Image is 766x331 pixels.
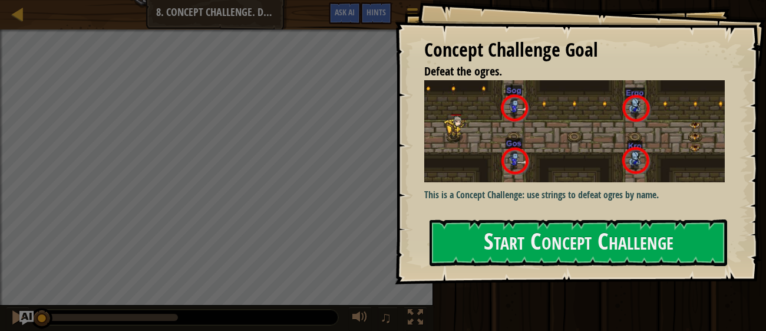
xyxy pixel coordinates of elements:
button: Adjust volume [348,307,372,331]
button: Ask AI [329,2,361,24]
span: ♫ [380,309,392,326]
img: Dangerous steps new [424,80,725,182]
span: Ask AI [335,6,355,18]
span: Hints [367,6,386,18]
li: Defeat the ogres. [410,63,722,80]
button: Start Concept Challenge [430,219,727,266]
div: Concept Challenge Goal [424,37,725,64]
button: Toggle fullscreen [404,307,427,331]
button: Ctrl + P: Pause [6,307,29,331]
p: This is a Concept Challenge: use strings to defeat ogres by name. [424,188,725,202]
span: Defeat the ogres. [424,63,502,79]
button: Ask AI [19,311,34,325]
button: ♫ [378,307,398,331]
